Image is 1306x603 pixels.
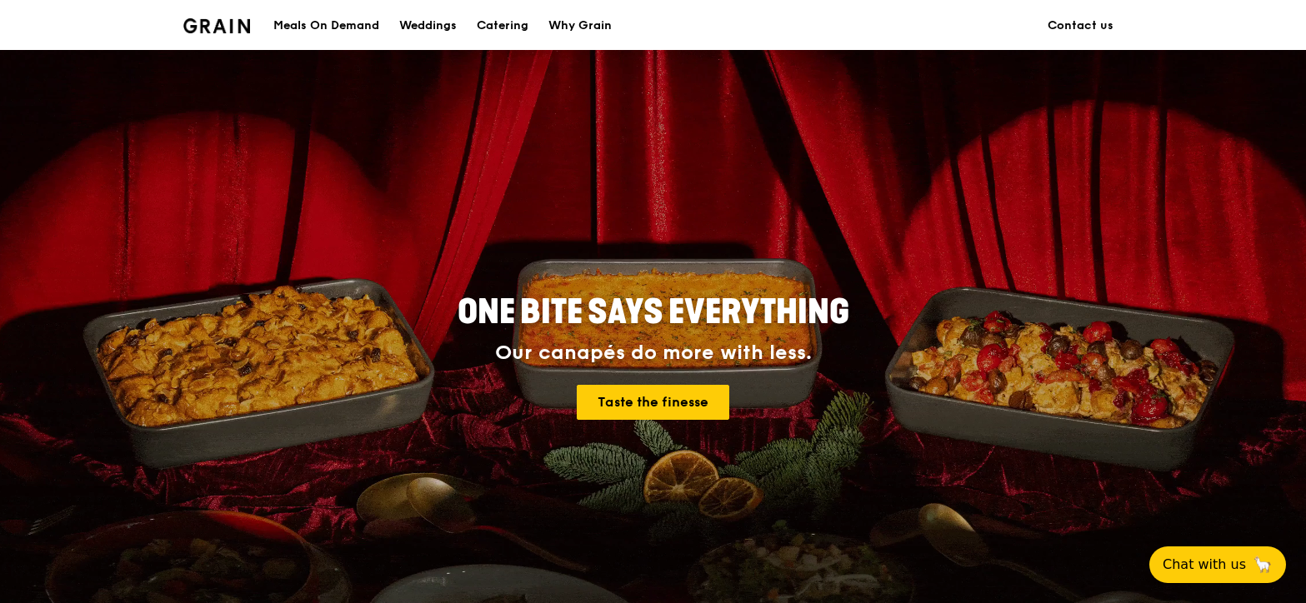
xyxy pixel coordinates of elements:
[389,1,467,51] a: Weddings
[1038,1,1123,51] a: Contact us
[458,292,849,332] span: ONE BITE SAYS EVERYTHING
[577,385,729,420] a: Taste the finesse
[399,1,457,51] div: Weddings
[183,18,251,33] img: Grain
[548,1,612,51] div: Why Grain
[273,1,379,51] div: Meals On Demand
[467,1,538,51] a: Catering
[538,1,622,51] a: Why Grain
[1163,555,1246,575] span: Chat with us
[477,1,528,51] div: Catering
[1149,546,1286,583] button: Chat with us🦙
[353,341,953,365] div: Our canapés do more with less.
[1253,555,1273,575] span: 🦙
